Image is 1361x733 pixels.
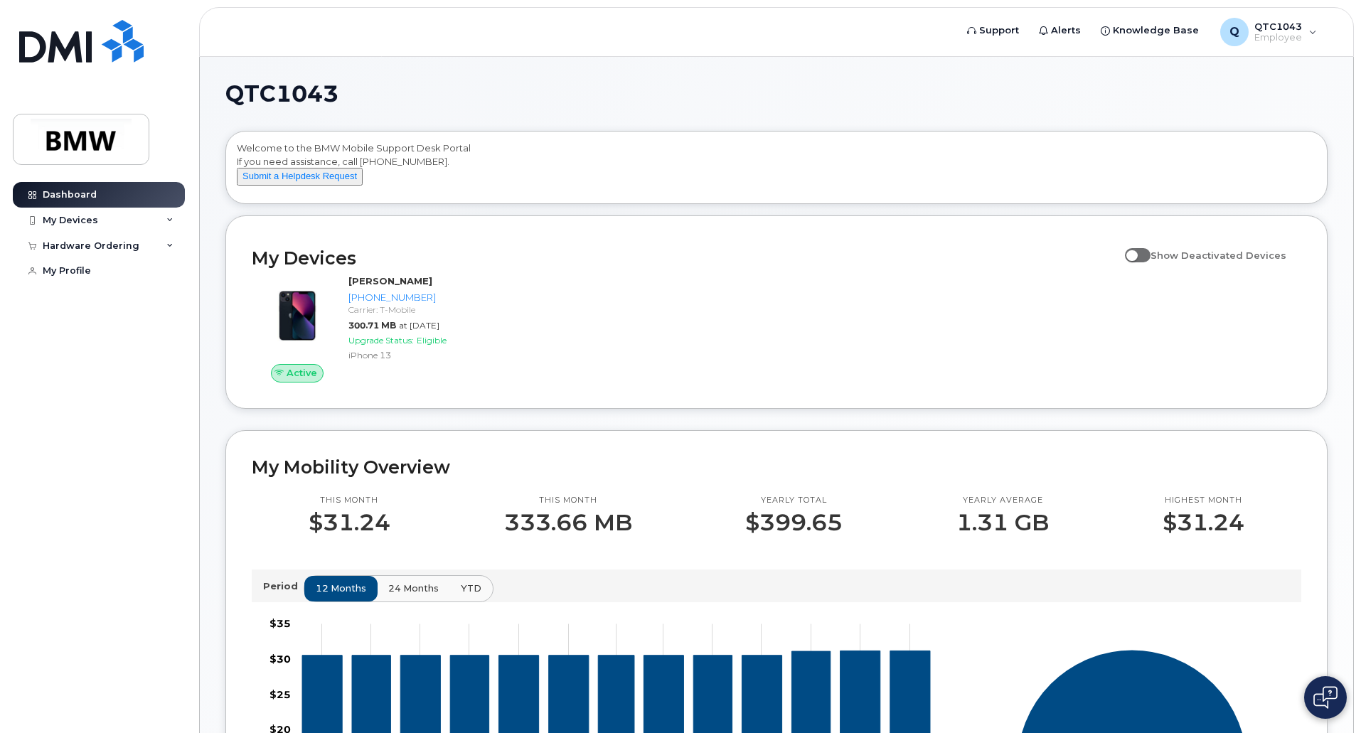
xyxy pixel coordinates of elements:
[252,274,501,382] a: Active[PERSON_NAME][PHONE_NUMBER]Carrier: T-Mobile300.71 MBat [DATE]Upgrade Status:EligibleiPhone 13
[225,83,338,105] span: QTC1043
[1313,686,1338,709] img: Open chat
[348,320,396,331] span: 300.71 MB
[388,582,439,595] span: 24 months
[745,510,843,535] p: $399.65
[417,335,447,346] span: Eligible
[237,168,363,186] button: Submit a Helpdesk Request
[269,652,291,665] tspan: $30
[348,291,496,304] div: [PHONE_NUMBER]
[348,304,496,316] div: Carrier: T-Mobile
[237,141,1316,198] div: Welcome to the BMW Mobile Support Desk Portal If you need assistance, call [PHONE_NUMBER].
[287,366,317,380] span: Active
[1125,242,1136,253] input: Show Deactivated Devices
[263,282,331,350] img: image20231002-3703462-1ig824h.jpeg
[504,510,632,535] p: 333.66 MB
[461,582,481,595] span: YTD
[269,617,291,630] tspan: $35
[504,495,632,506] p: This month
[348,275,432,287] strong: [PERSON_NAME]
[956,495,1049,506] p: Yearly average
[263,579,304,593] p: Period
[269,687,291,700] tspan: $25
[348,349,496,361] div: iPhone 13
[237,170,363,181] a: Submit a Helpdesk Request
[252,456,1301,478] h2: My Mobility Overview
[399,320,439,331] span: at [DATE]
[252,247,1118,269] h2: My Devices
[1163,495,1244,506] p: Highest month
[1151,250,1286,261] span: Show Deactivated Devices
[309,495,390,506] p: This month
[348,335,414,346] span: Upgrade Status:
[1163,510,1244,535] p: $31.24
[745,495,843,506] p: Yearly total
[956,510,1049,535] p: 1.31 GB
[309,510,390,535] p: $31.24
